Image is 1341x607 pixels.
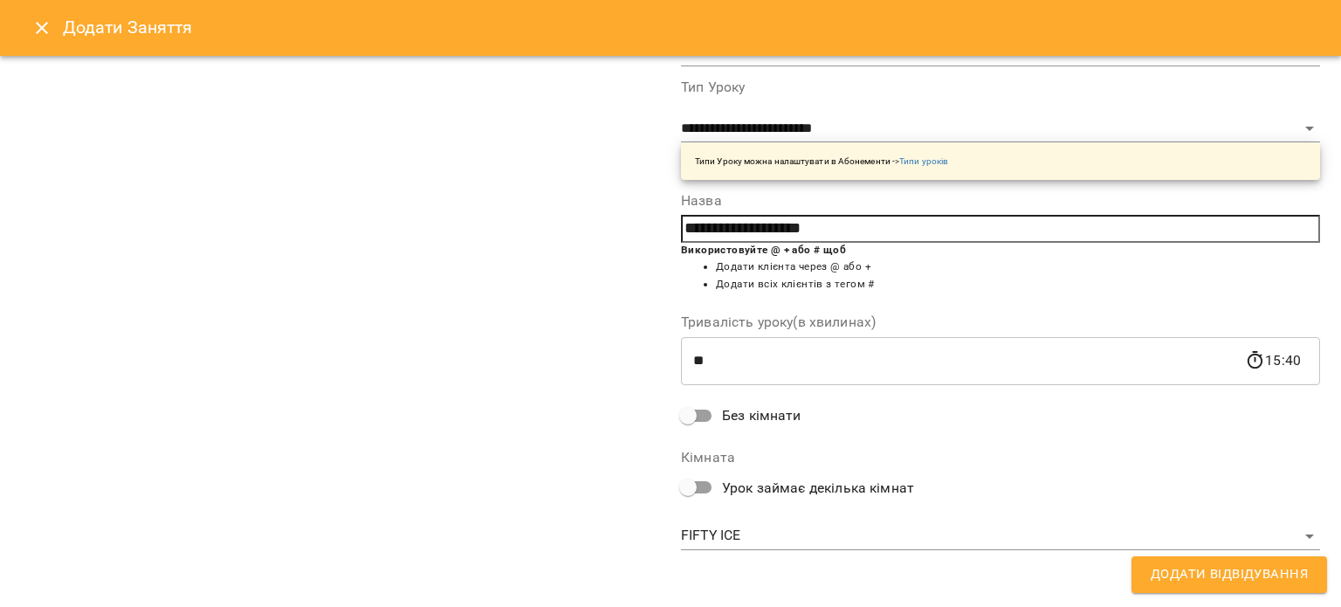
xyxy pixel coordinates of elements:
[722,405,801,426] span: Без кімнати
[681,451,1320,465] label: Кімната
[1131,556,1327,593] button: Додати Відвідування
[681,315,1320,329] label: Тривалість уроку(в хвилинах)
[681,80,1320,94] label: Тип Уроку
[21,7,63,49] button: Close
[63,14,1320,41] h6: Додати Заняття
[722,478,914,499] span: Урок займає декілька кімнат
[1151,563,1308,586] span: Додати Відвідування
[695,155,948,168] p: Типи Уроку можна налаштувати в Абонементи ->
[681,194,1320,208] label: Назва
[716,276,1320,293] li: Додати всіх клієнтів з тегом #
[716,259,1320,276] li: Додати клієнта через @ або +
[681,244,846,256] b: Використовуйте @ + або # щоб
[681,522,1320,550] div: FIFTY ICE
[899,156,948,166] a: Типи уроків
